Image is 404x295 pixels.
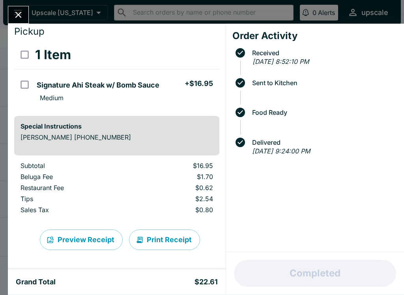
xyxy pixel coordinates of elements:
h4: Order Activity [232,30,398,42]
p: $2.54 [138,195,213,203]
span: Sent to Kitchen [248,79,398,86]
h5: $22.61 [195,277,218,287]
h3: 1 Item [35,47,71,63]
h5: Grand Total [16,277,56,287]
span: Food Ready [248,109,398,116]
p: Tips [21,195,125,203]
p: $0.62 [138,184,213,192]
span: Received [248,49,398,56]
em: [DATE] 8:52:10 PM [252,58,309,65]
span: Pickup [14,26,45,37]
p: $1.70 [138,173,213,181]
p: Medium [40,94,64,102]
table: orders table [14,162,219,217]
p: $16.95 [138,162,213,170]
table: orders table [14,41,219,110]
h5: + $16.95 [185,79,213,88]
p: Sales Tax [21,206,125,214]
h6: Special Instructions [21,122,213,130]
button: Preview Receipt [40,230,123,250]
em: [DATE] 9:24:00 PM [252,147,310,155]
p: $0.80 [138,206,213,214]
button: Close [8,6,28,23]
p: Restaurant Fee [21,184,125,192]
button: Print Receipt [129,230,200,250]
p: [PERSON_NAME] [PHONE_NUMBER] [21,133,213,141]
p: Subtotal [21,162,125,170]
h5: Signature Ahi Steak w/ Bomb Sauce [37,80,159,90]
span: Delivered [248,139,398,146]
p: Beluga Fee [21,173,125,181]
